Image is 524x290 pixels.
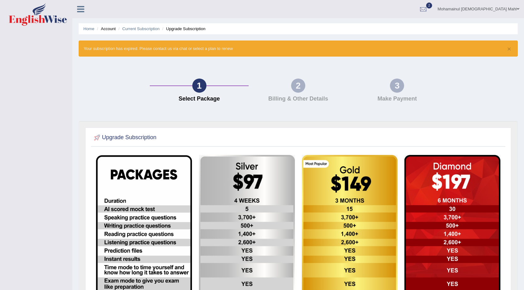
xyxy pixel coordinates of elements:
li: Account [95,26,116,32]
h4: Billing & Other Details [252,96,344,102]
button: × [507,46,511,52]
h2: Upgrade Subscription [93,133,156,142]
div: 3 [390,79,404,93]
a: Current Subscription [122,26,160,31]
h4: Select Package [153,96,245,102]
div: 2 [291,79,305,93]
div: 1 [192,79,206,93]
li: Upgrade Subscription [161,26,206,32]
div: Your subscription has expired. Please contact us via chat or select a plan to renew [79,41,518,57]
a: Home [83,26,94,31]
h4: Make Payment [351,96,443,102]
span: 2 [426,3,432,8]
